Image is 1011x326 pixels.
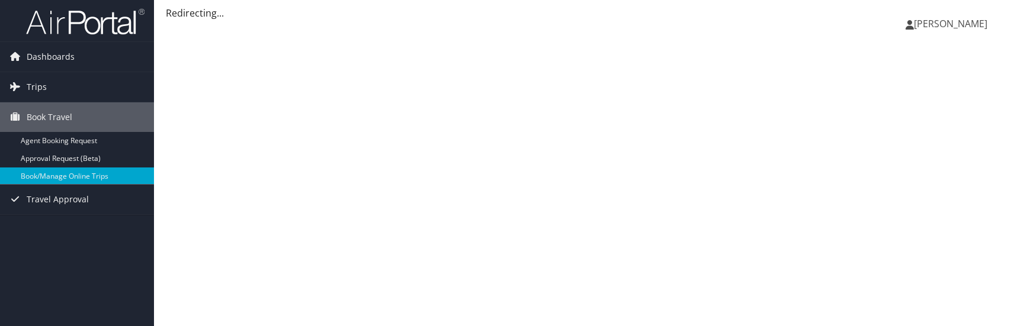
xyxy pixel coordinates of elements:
span: Dashboards [27,42,75,72]
span: Trips [27,72,47,102]
div: Redirecting... [166,6,999,20]
span: Travel Approval [27,185,89,214]
span: [PERSON_NAME] [914,17,987,30]
img: airportal-logo.png [26,8,145,35]
a: [PERSON_NAME] [906,6,999,41]
span: Book Travel [27,102,72,132]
